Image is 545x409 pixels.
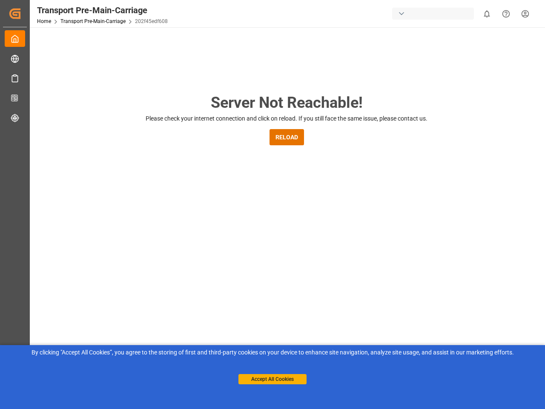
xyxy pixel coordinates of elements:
button: Help Center [496,4,516,23]
a: Home [37,18,51,24]
button: RELOAD [270,129,304,145]
a: Transport Pre-Main-Carriage [60,18,126,24]
div: Transport Pre-Main-Carriage [37,4,168,17]
p: Please check your internet connection and click on reload. If you still face the same issue, plea... [146,114,427,123]
div: By clicking "Accept All Cookies”, you agree to the storing of first and third-party cookies on yo... [6,348,539,357]
button: Accept All Cookies [238,374,307,384]
h2: Server Not Reachable! [211,91,363,114]
button: show 0 new notifications [477,4,496,23]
